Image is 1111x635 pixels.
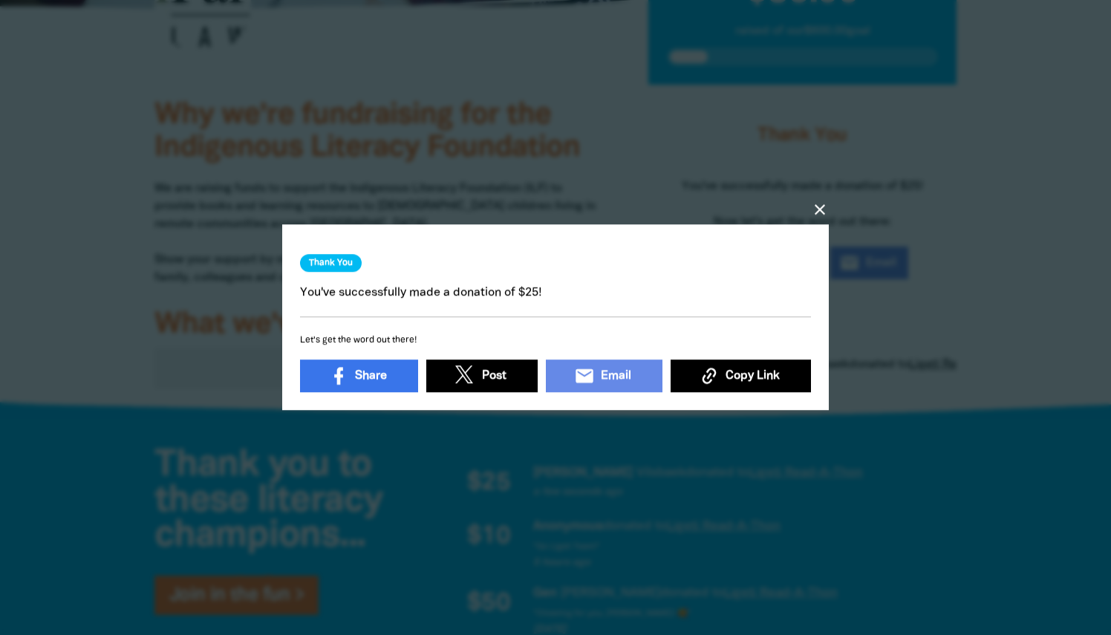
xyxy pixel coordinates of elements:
a: Share [300,360,418,393]
span: Share [355,368,387,385]
span: Copy Link [726,368,780,385]
button: Copy Link [671,360,811,393]
i: email [574,366,595,387]
p: You've successfully made a donation of $25! [300,284,811,302]
a: emailEmail [546,360,662,393]
a: Post [426,360,538,393]
span: Post [482,368,506,385]
h6: Let's get the word out there! [300,332,811,348]
button: close [811,201,829,218]
span: Email [601,368,631,385]
h3: Thank You [300,254,362,272]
